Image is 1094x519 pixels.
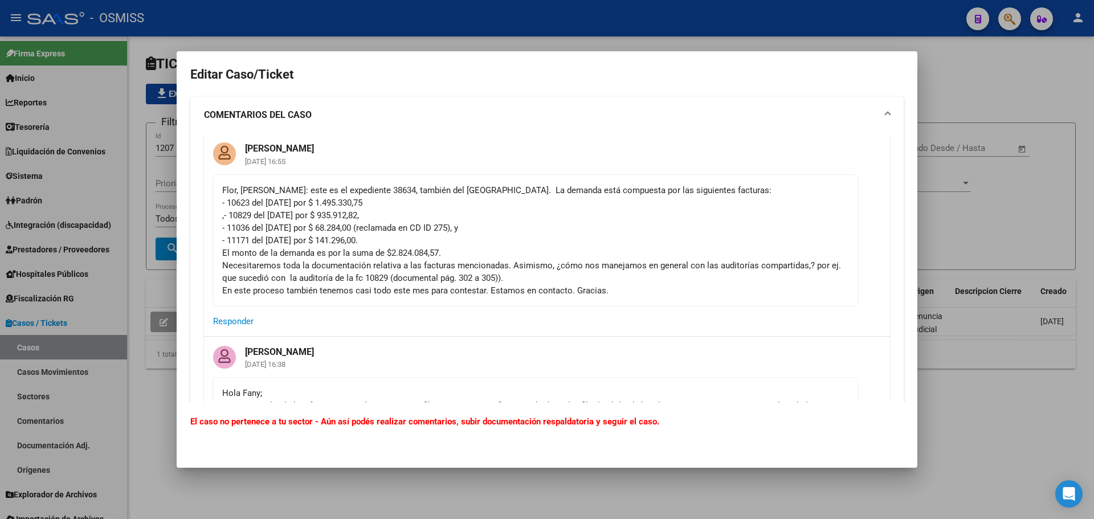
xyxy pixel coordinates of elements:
h2: Editar Caso/Ticket [190,64,904,85]
mat-card-subtitle: [DATE] 16:55 [236,158,323,165]
mat-expansion-panel-header: COMENTARIOS DEL CASO [190,97,904,133]
b: El caso no pertenece a tu sector - Aún así podés realizar comentarios, subir documentación respal... [190,416,659,427]
strong: COMENTARIOS DEL CASO [204,108,312,122]
div: Hola Fany; Estoy recopilando la informacion y ademas envie a afiliaciones para verificar estado d... [222,387,849,424]
button: Responder [213,311,254,332]
span: Responder [213,316,254,326]
mat-card-title: [PERSON_NAME] [236,133,323,155]
mat-card-title: [PERSON_NAME] [236,337,323,358]
div: Flor, [PERSON_NAME]: este es el expediente 38634, también del [GEOGRAPHIC_DATA]. La demanda está ... [222,184,849,297]
div: Open Intercom Messenger [1055,480,1083,508]
mat-card-subtitle: [DATE] 16:38 [236,361,323,368]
